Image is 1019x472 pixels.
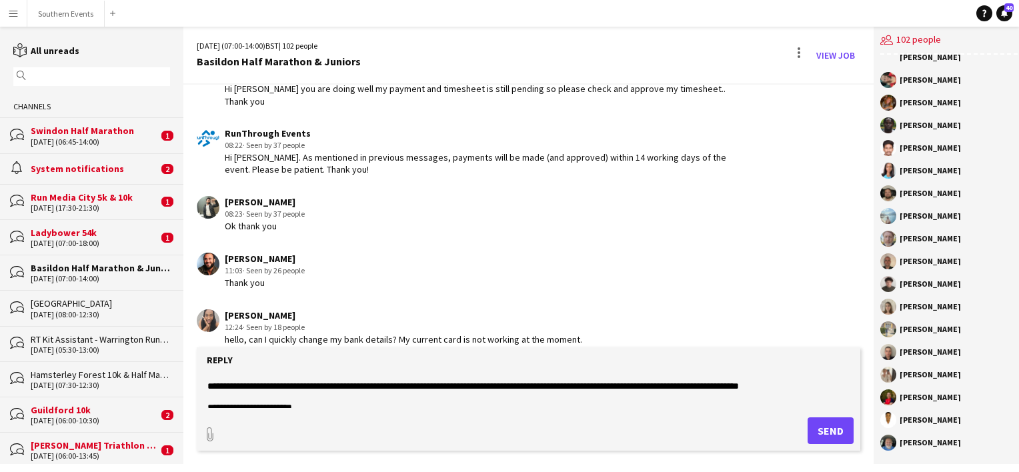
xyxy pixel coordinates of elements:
[900,189,961,197] div: [PERSON_NAME]
[243,140,305,150] span: · Seen by 37 people
[197,55,361,67] div: Basildon Half Marathon & Juniors
[900,439,961,447] div: [PERSON_NAME]
[225,277,305,289] div: Thank you
[225,220,305,232] div: Ok thank you
[161,197,173,207] span: 1
[31,439,158,451] div: [PERSON_NAME] Triathlon + Run
[31,125,158,137] div: Swindon Half Marathon
[207,354,233,366] label: Reply
[31,333,170,345] div: RT Kit Assistant - Warrington Running Festival
[161,445,173,455] span: 1
[31,310,170,319] div: [DATE] (08:00-12:30)
[900,167,961,175] div: [PERSON_NAME]
[225,253,305,265] div: [PERSON_NAME]
[1004,3,1014,12] span: 40
[31,227,158,239] div: Ladybower 54k
[31,239,158,248] div: [DATE] (07:00-18:00)
[225,151,749,175] div: Hi [PERSON_NAME]. As mentioned in previous messages, payments will be made (and approved) within ...
[808,417,854,444] button: Send
[31,203,158,213] div: [DATE] (17:30-21:30)
[900,121,961,129] div: [PERSON_NAME]
[225,208,305,220] div: 08:23
[31,404,158,416] div: Guildford 10k
[900,325,961,333] div: [PERSON_NAME]
[900,99,961,107] div: [PERSON_NAME]
[197,40,361,52] div: [DATE] (07:00-14:00) | 102 people
[225,321,582,333] div: 12:24
[900,371,961,379] div: [PERSON_NAME]
[996,5,1012,21] a: 40
[265,41,279,51] span: BST
[900,303,961,311] div: [PERSON_NAME]
[31,416,158,425] div: [DATE] (06:00-10:30)
[225,127,749,139] div: RunThrough Events
[243,322,305,332] span: · Seen by 18 people
[31,262,170,274] div: Basildon Half Marathon & Juniors
[900,257,961,265] div: [PERSON_NAME]
[161,131,173,141] span: 1
[900,76,961,84] div: [PERSON_NAME]
[900,416,961,424] div: [PERSON_NAME]
[225,196,305,208] div: [PERSON_NAME]
[31,369,170,381] div: Hamsterley Forest 10k & Half Marathon
[880,27,1018,55] div: 102 people
[900,53,961,61] div: [PERSON_NAME]
[31,451,158,461] div: [DATE] (06:00-13:45)
[31,137,158,147] div: [DATE] (06:45-14:00)
[27,1,105,27] button: Southern Events
[900,235,961,243] div: [PERSON_NAME]
[900,348,961,356] div: [PERSON_NAME]
[900,393,961,401] div: [PERSON_NAME]
[225,83,726,107] div: Hi [PERSON_NAME] you are doing well my payment and timesheet is still pending so please check and...
[243,209,305,219] span: · Seen by 37 people
[31,163,158,175] div: System notifications
[31,274,170,283] div: [DATE] (07:00-14:00)
[13,45,79,57] a: All unreads
[900,144,961,152] div: [PERSON_NAME]
[161,233,173,243] span: 1
[243,265,305,275] span: · Seen by 26 people
[225,265,305,277] div: 11:03
[31,381,170,390] div: [DATE] (07:30-12:30)
[31,345,170,355] div: [DATE] (05:30-13:00)
[161,164,173,174] span: 2
[225,139,749,151] div: 08:22
[225,309,582,321] div: [PERSON_NAME]
[811,45,860,66] a: View Job
[225,333,582,345] div: hello, can I quickly change my bank details? My current card is not working at the moment.
[900,280,961,288] div: [PERSON_NAME]
[31,297,170,309] div: [GEOGRAPHIC_DATA]
[31,191,158,203] div: Run Media City 5k & 10k
[900,212,961,220] div: [PERSON_NAME]
[161,410,173,420] span: 2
